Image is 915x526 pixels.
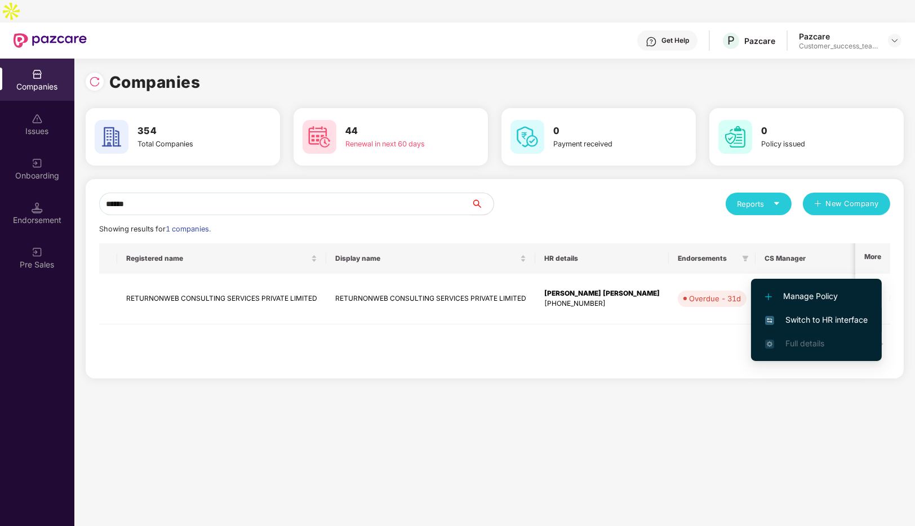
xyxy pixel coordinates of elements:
img: New Pazcare Logo [14,33,87,48]
div: Total Companies [137,139,252,150]
h3: 44 [345,124,460,139]
span: caret-down [773,200,780,207]
div: Renewal in next 60 days [345,139,460,150]
div: Policy issued [761,139,876,150]
td: RETURNONWEB CONSULTING SERVICES PRIVATE LIMITED [117,274,326,324]
img: svg+xml;base64,PHN2ZyBpZD0iUmVsb2FkLTMyeDMyIiB4bWxucz0iaHR0cDovL3d3dy53My5vcmcvMjAwMC9zdmciIHdpZH... [89,76,100,87]
img: svg+xml;base64,PHN2ZyB4bWxucz0iaHR0cDovL3d3dy53My5vcmcvMjAwMC9zdmciIHdpZHRoPSI2MCIgaGVpZ2h0PSI2MC... [95,120,128,154]
span: plus [814,200,821,209]
span: Display name [335,254,518,263]
img: svg+xml;base64,PHN2ZyBpZD0iSGVscC0zMngzMiIgeG1sbnM9Imh0dHA6Ly93d3cudzMub3JnLzIwMDAvc3ZnIiB3aWR0aD... [646,36,657,47]
h1: Companies [109,70,201,95]
div: Pazcare [799,31,878,42]
img: svg+xml;base64,PHN2ZyB3aWR0aD0iMjAiIGhlaWdodD0iMjAiIHZpZXdCb3g9IjAgMCAyMCAyMCIgZmlsbD0ibm9uZSIgeG... [32,158,43,169]
button: search [470,193,494,215]
span: search [470,199,494,208]
th: More [855,243,890,274]
span: Registered name [126,254,309,263]
div: Customer_success_team_lead [799,42,878,51]
span: New Company [826,198,880,209]
span: Manage Policy [765,290,868,302]
img: svg+xml;base64,PHN2ZyBpZD0iQ29tcGFuaWVzIiB4bWxucz0iaHR0cDovL3d3dy53My5vcmcvMjAwMC9zdmciIHdpZHRoPS... [32,69,43,80]
span: P [727,34,735,47]
img: svg+xml;base64,PHN2ZyB4bWxucz0iaHR0cDovL3d3dy53My5vcmcvMjAwMC9zdmciIHdpZHRoPSI2MCIgaGVpZ2h0PSI2MC... [510,120,544,154]
img: svg+xml;base64,PHN2ZyB4bWxucz0iaHR0cDovL3d3dy53My5vcmcvMjAwMC9zdmciIHdpZHRoPSIxNiIgaGVpZ2h0PSIxNi... [765,316,774,325]
h3: 354 [137,124,252,139]
img: svg+xml;base64,PHN2ZyBpZD0iSXNzdWVzX2Rpc2FibGVkIiB4bWxucz0iaHR0cDovL3d3dy53My5vcmcvMjAwMC9zdmciIH... [32,113,43,124]
img: svg+xml;base64,PHN2ZyB4bWxucz0iaHR0cDovL3d3dy53My5vcmcvMjAwMC9zdmciIHdpZHRoPSI2MCIgaGVpZ2h0PSI2MC... [718,120,752,154]
div: Pazcare [744,35,775,46]
img: svg+xml;base64,PHN2ZyBpZD0iRHJvcGRvd24tMzJ4MzIiIHhtbG5zPSJodHRwOi8vd3d3LnczLm9yZy8yMDAwL3N2ZyIgd2... [890,36,899,45]
span: filter [740,252,751,265]
div: [PERSON_NAME] [PERSON_NAME] [544,288,660,299]
div: Get Help [661,36,689,45]
h3: 0 [761,124,876,139]
img: svg+xml;base64,PHN2ZyB3aWR0aD0iMjAiIGhlaWdodD0iMjAiIHZpZXdCb3g9IjAgMCAyMCAyMCIgZmlsbD0ibm9uZSIgeG... [32,247,43,258]
span: Switch to HR interface [765,314,868,326]
div: Reports [737,198,780,209]
h3: 0 [553,124,668,139]
span: 1 companies. [166,225,211,233]
img: svg+xml;base64,PHN2ZyB3aWR0aD0iMTQuNSIgaGVpZ2h0PSIxNC41IiB2aWV3Qm94PSIwIDAgMTYgMTYiIGZpbGw9Im5vbm... [32,202,43,213]
div: Overdue - 31d [689,293,741,304]
span: filter [742,255,749,262]
div: [PHONE_NUMBER] [544,298,660,309]
th: Registered name [117,243,326,274]
img: svg+xml;base64,PHN2ZyB4bWxucz0iaHR0cDovL3d3dy53My5vcmcvMjAwMC9zdmciIHdpZHRoPSIxNi4zNjMiIGhlaWdodD... [765,340,774,349]
span: Showing results for [99,225,211,233]
img: svg+xml;base64,PHN2ZyB4bWxucz0iaHR0cDovL3d3dy53My5vcmcvMjAwMC9zdmciIHdpZHRoPSIxMi4yMDEiIGhlaWdodD... [765,293,772,300]
img: svg+xml;base64,PHN2ZyB4bWxucz0iaHR0cDovL3d3dy53My5vcmcvMjAwMC9zdmciIHdpZHRoPSI2MCIgaGVpZ2h0PSI2MC... [303,120,336,154]
button: plusNew Company [803,193,890,215]
span: Endorsements [678,254,738,263]
th: Display name [326,243,535,274]
th: HR details [535,243,669,274]
td: RETURNONWEB CONSULTING SERVICES PRIVATE LIMITED [326,274,535,324]
div: Payment received [553,139,668,150]
span: Full details [785,338,824,348]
